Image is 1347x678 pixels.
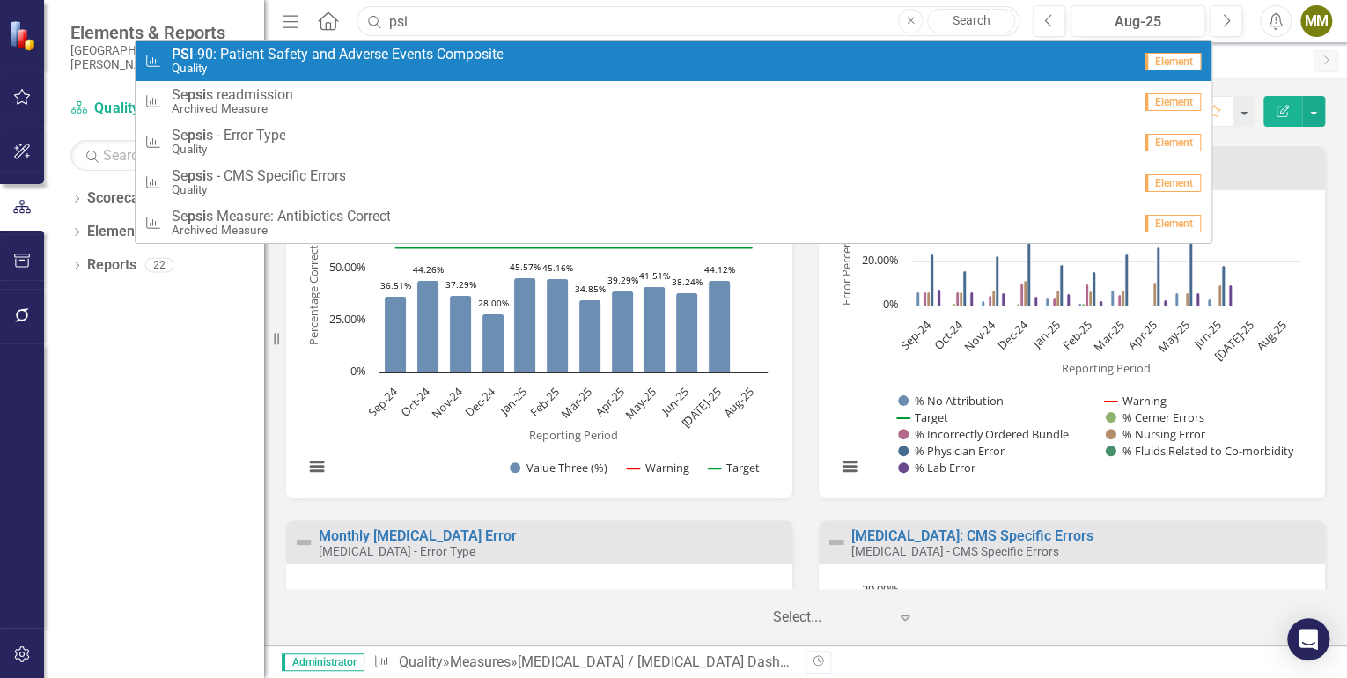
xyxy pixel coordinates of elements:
path: Sep-24, 6.09756098. % Incorrectly Ordered Bundle. [924,291,927,306]
path: Feb-25, 45.16129032. Value Three (%). [547,278,569,372]
button: Aug-25 [1071,5,1205,37]
a: Elements [87,222,146,242]
path: Sep-24, 7.31707317. % Lab Error. [938,289,941,306]
path: Mar-25, 23.30097087. % Physician Error. [1125,254,1129,306]
div: Aug-25 [1077,11,1199,33]
path: Nov-24, 6.74157303. % Nursing Error. [992,290,996,306]
svg: Interactive chart [295,208,777,494]
a: Search [927,9,1015,33]
text: Oct-24 [397,383,433,419]
text: Jan-25 [1027,317,1063,352]
text: Jan-25 [495,384,530,419]
div: Double-Click to Edit [286,146,792,498]
img: Not Defined [293,532,314,553]
path: Feb-25, 15.2173913. % Physician Error. [1093,271,1096,306]
button: Show % Lab Error [898,460,976,475]
a: Quality [70,99,247,119]
button: Show Value Three (%) [510,460,608,475]
a: -90: Patient Safety and Adverse Events CompositeQualityElement [136,41,1211,81]
span: -90: Patient Safety and Adverse Events Composite [171,47,503,63]
div: » » [373,652,792,673]
path: Jun-25, 9.47368421. % Nursing Error. [1218,284,1222,306]
path: Mar-25, 4.85436893. % Incorrectly Ordered Bundle. [1118,294,1122,306]
button: Show % Incorrectly Ordered Bundle [898,426,1070,442]
path: Nov-24, 4.49438202. % Incorrectly Ordered Bundle. [989,295,992,306]
text: 34.85% [575,283,606,295]
text: Apr-25 [1124,317,1159,352]
a: Ses Measure: Antibiotics CorrectArchived MeasureElement [136,203,1211,243]
path: Jan-25, 45.56962025. Value Three (%). [514,277,536,372]
path: Sep-24, 36.50793651. Value Three (%). [385,296,407,372]
path: Nov-24, 37.28813559. Value Three (%). [450,295,472,372]
path: Nov-24, 22.47191011. % Physician Error. [996,255,999,306]
text: 0% [350,363,366,379]
span: Element [1145,134,1201,151]
text: Aug-25 [1253,317,1290,354]
text: 28.00% [478,297,509,309]
small: [GEOGRAPHIC_DATA][PERSON_NAME] [70,43,247,72]
span: Elements & Reports [70,22,247,43]
small: Archived Measure [171,224,390,237]
span: Se s - CMS Specific Errors [171,168,345,184]
path: Apr-25, 26.31578947. % Physician Error. [1157,247,1160,306]
path: Jun-25, 38.23529412. Value Three (%). [676,292,698,372]
a: Ses - CMS Specific ErrorsQualityElement [136,162,1211,203]
button: Show Target [897,409,948,425]
path: Oct-24, 15.625. % Physician Error. [963,270,967,306]
path: Dec-24, 1.01010101. % Cerner Errors. [1017,303,1020,306]
path: Dec-24, 28.28282828. % Physician Error. [1027,242,1031,306]
path: Oct-24, 6.25. % Nursing Error. [960,291,963,306]
path: Dec-24, 10.1010101. % Incorrectly Ordered Bundle. [1020,283,1024,306]
path: Nov-24, 5.61797753. % Lab Error. [1002,292,1005,306]
path: Apr-25, 10.52631579. % Nursing Error. [1153,282,1157,306]
span: Element [1145,215,1201,232]
input: Search Below... [70,140,247,171]
path: Oct-24, 6.25. % Incorrectly Ordered Bundle. [956,291,960,306]
a: Reports [87,255,136,276]
path: Mar-25, 6.7961165. % No Attribution. [1111,290,1115,306]
path: Jan-25, 3.53982301. % No Attribution. [1046,298,1049,306]
button: Show % Physician Error [898,443,1006,459]
path: Feb-25, 9.7826087. % Incorrectly Ordered Bundle. [1086,284,1089,306]
path: May-25, 29.88505747. % Physician Error. [1189,239,1193,306]
text: Error Percentage [838,217,854,305]
path: Oct-24, 44.26229508. Value Three (%). [417,280,439,372]
text: May-25 [622,384,659,422]
button: MM [1300,5,1332,37]
path: Jun-25, 3.15789474. % No Attribution. [1208,298,1211,306]
path: Dec-24, 28. Value Three (%). [482,313,504,372]
small: Quality [171,62,503,75]
a: Monthly [MEDICAL_DATA] Error [319,527,517,544]
path: Feb-25, 1.08695652. % No Attribution. [1078,303,1082,306]
text: 41.51% [639,269,670,282]
text: Sep-24 [364,383,401,420]
path: Oct-24, 1.04166667. % Cerner Errors. [953,303,956,306]
div: Double-Click to Edit [819,146,1325,498]
input: Search ClearPoint... [357,6,1019,37]
path: Sep-24, 6.09756098. % Nursing Error. [927,291,931,306]
small: Archived Measure [171,102,292,115]
span: Element [1145,174,1201,192]
text: Apr-25 [592,384,627,419]
path: Feb-25, 2.17391304. % Lab Error. [1100,300,1103,306]
text: Nov-24 [961,316,998,354]
g: Value Three (%), series 1 of 3. Bar series with 12 bars. [385,217,753,373]
text: [DATE]-25 [677,384,724,431]
path: Jun-25, 9.47368421. % Lab Error. [1229,284,1233,306]
button: Show % Nursing Error [1106,426,1206,442]
path: Jul-25, 44.11764706. Value Three (%). [709,280,731,372]
text: 20.00% [862,581,899,597]
a: Ses - Error TypeQualityElement [136,122,1211,162]
small: Quality [171,183,345,196]
span: Se s - Error Type [171,128,285,144]
text: Jun-25 [656,384,691,419]
text: Mar-25 [557,384,594,421]
text: Dec-24 [461,383,498,420]
a: Scorecards [87,188,159,209]
g: % Physician Error, series 7 of 9. Bar series with 12 bars. [931,217,1285,306]
path: Jan-25, 5.30973451. % Lab Error. [1067,293,1071,306]
span: Se s Measure: Antibiotics Correct [171,209,390,225]
path: Oct-24, 6.25. % Lab Error. [970,291,974,306]
path: Jan-25, 7.07964602. % Nursing Error. [1056,290,1060,306]
span: Element [1145,53,1201,70]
